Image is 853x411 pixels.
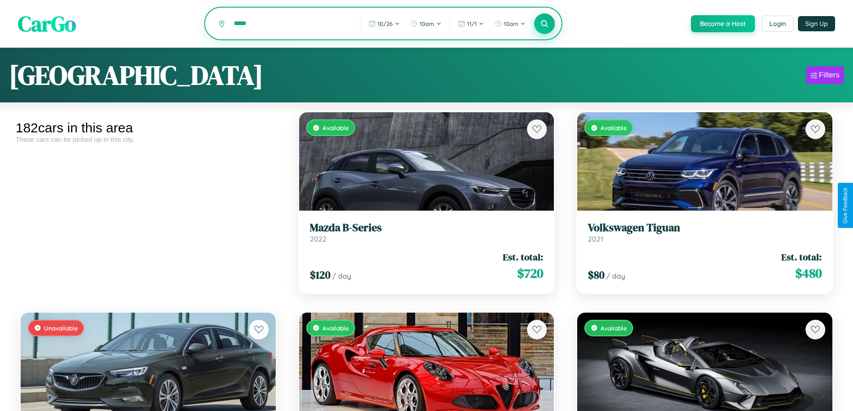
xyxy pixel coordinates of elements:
h3: Volkswagen Tiguan [588,221,822,234]
h1: [GEOGRAPHIC_DATA] [9,57,263,93]
a: Mazda B-Series2022 [310,221,544,243]
span: Available [600,324,627,332]
span: $ 720 [517,264,543,282]
button: Sign Up [798,16,835,31]
span: Est. total: [781,250,822,263]
span: 11 / 1 [467,20,477,27]
a: Volkswagen Tiguan2021 [588,221,822,243]
div: Give Feedback [842,187,849,224]
button: 10am [406,17,446,31]
h3: Mazda B-Series [310,221,544,234]
span: Est. total: [503,250,543,263]
span: 10 / 26 [377,20,393,27]
span: 2022 [310,234,326,243]
button: 10am [490,17,530,31]
span: 10am [420,20,434,27]
div: 182 cars in this area [16,120,281,136]
button: 10/26 [364,17,404,31]
span: 10am [504,20,519,27]
span: $ 80 [588,267,604,282]
span: Available [600,124,627,131]
button: Become a Host [691,15,755,32]
span: CarGo [18,9,76,38]
div: Filters [819,71,840,80]
div: These cars can be picked up in this city. [16,136,281,143]
span: / day [332,271,351,280]
span: $ 120 [310,267,330,282]
button: Login [762,16,793,32]
button: Filters [806,66,844,84]
button: 11/1 [454,17,489,31]
span: Unavailable [44,324,78,332]
span: Available [322,124,349,131]
span: $ 480 [795,264,822,282]
span: 2021 [588,234,603,243]
span: Available [322,324,349,332]
span: / day [606,271,625,280]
